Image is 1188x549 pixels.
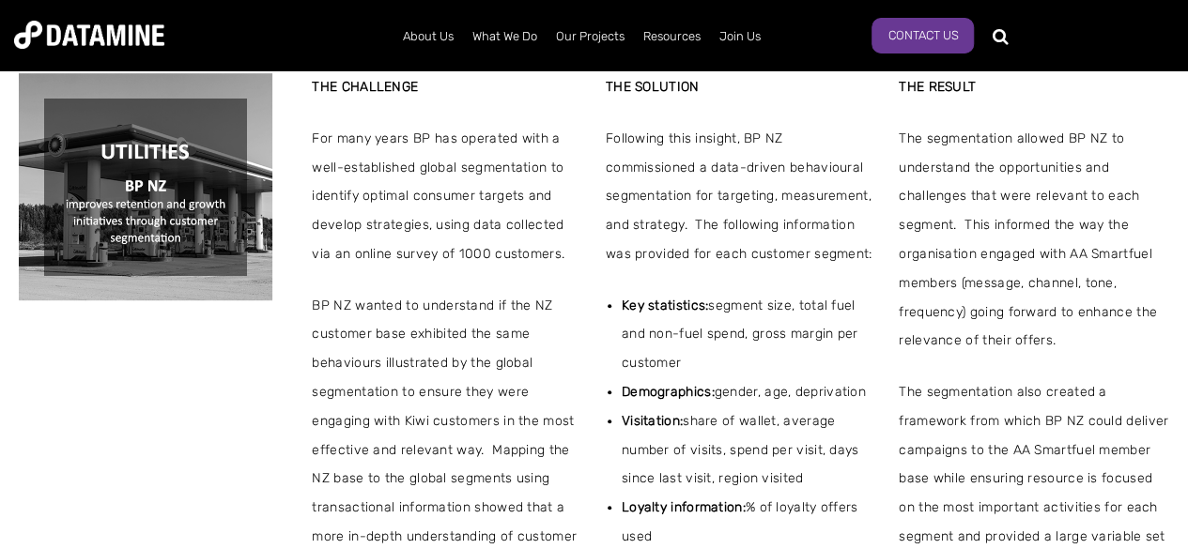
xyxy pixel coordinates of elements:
[872,18,974,53] a: Contact Us
[710,12,770,61] a: Join Us
[899,79,976,95] strong: THE RESULT
[622,297,709,313] strong: Key statistics:
[622,413,683,429] strong: Visitation:
[14,21,164,49] img: Datamine
[547,12,634,61] a: Our Projects
[899,125,1169,356] span: The segmentation allowed BP NZ to understand the opportunities and challenges that were relevant ...
[606,79,700,95] strong: THE SOLUTION
[622,292,876,378] span: segment size, total fuel and non-fuel spend, gross margin per customer
[634,12,710,61] a: Resources
[622,378,876,407] span: gender, age, deprivation
[393,12,463,61] a: About Us
[19,73,272,300] img: BP%20Case%20Study%20Image.png
[312,125,582,269] span: For many years BP has operated with a well-established global segmentation to identify optimal co...
[606,125,876,269] span: Following this insight, BP NZ commissioned a data-driven behavioural segmentation for targeting, ...
[622,384,715,400] strong: Demographics:
[312,79,418,95] strong: THE CHALLENGE
[622,499,746,515] strong: Loyalty information:
[463,12,547,61] a: What We Do
[622,407,876,494] span: share of wallet, average number of visits, spend per visit, days since last visit, region visited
